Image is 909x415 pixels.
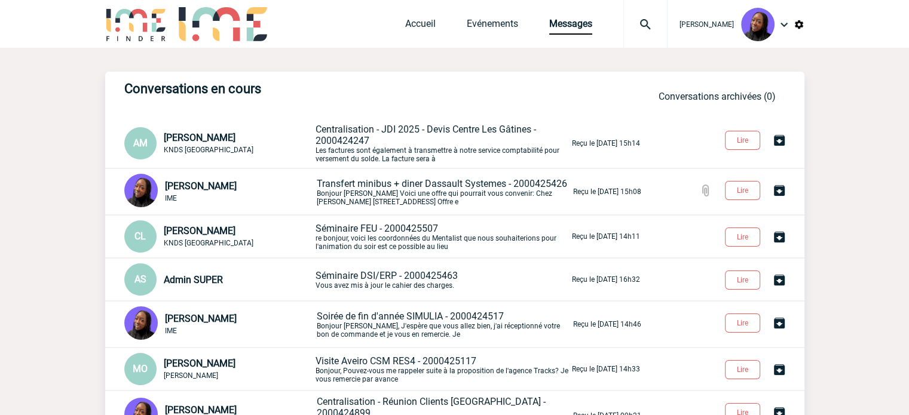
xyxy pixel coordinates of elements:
p: Vous avez mis à jour le cahier des charges. [316,270,570,290]
a: MO [PERSON_NAME] [PERSON_NAME] Visite Aveiro CSM RES4 - 2000425117Bonjour, Pouvez-vous me rappele... [124,362,640,374]
a: Lire [715,273,772,285]
img: 131349-0.png [124,174,158,207]
span: Transfert minibus + diner Dassault Systemes - 2000425426 [317,178,567,189]
div: Conversation privée : Client - Agence [124,353,313,385]
span: KNDS [GEOGRAPHIC_DATA] [164,146,253,154]
a: Evénements [467,18,518,35]
h3: Conversations en cours [124,81,483,96]
img: Archiver la conversation [772,133,786,147]
span: Visite Aveiro CSM RES4 - 2000425117 [316,355,476,367]
button: Lire [725,181,760,200]
img: Archiver la conversation [772,273,786,287]
p: Bonjour [PERSON_NAME], J'espère que vous allez bien, j'ai réceptionné votre bon de commande et je... [317,311,571,339]
a: Lire [715,134,772,145]
span: AM [133,137,148,149]
p: Reçu le [DATE] 15h14 [572,139,640,147]
p: Bonjour, Pouvez-vous me rappeler suite à la proposition de l'agence Tracks? Je vous remercie par ... [316,355,570,383]
p: Reçu le [DATE] 14h11 [572,232,640,241]
a: [PERSON_NAME] IME Transfert minibus + diner Dassault Systemes - 2000425426Bonjour [PERSON_NAME] V... [124,185,641,196]
a: Lire [715,316,772,328]
span: Soirée de fin d'année SIMULIA - 2000424517 [317,311,504,322]
a: Messages [549,18,592,35]
span: [PERSON_NAME] [164,225,235,236]
span: [PERSON_NAME] [164,358,235,369]
img: Archiver la conversation [772,316,786,330]
img: 131349-0.png [124,306,158,340]
a: Conversations archivées (0) [659,91,776,102]
img: 131349-0.png [741,8,775,41]
div: Conversation privée : Client - Agence [124,127,313,159]
img: Archiver la conversation [772,183,786,198]
button: Lire [725,360,760,379]
span: MO [133,363,148,374]
span: IME [165,327,177,335]
p: Bonjour [PERSON_NAME] Voici une offre qui pourrait vous convenir: Chez [PERSON_NAME] [STREET_ADDR... [317,178,571,206]
span: [PERSON_NAME] [164,132,235,143]
span: AS [134,273,146,285]
a: AM [PERSON_NAME] KNDS [GEOGRAPHIC_DATA] Centralisation - JDI 2025 - Devis Centre Les Gâtines - 20... [124,137,640,148]
span: Admin SUPER [164,274,223,285]
span: KNDS [GEOGRAPHIC_DATA] [164,239,253,247]
span: CL [134,230,146,242]
span: [PERSON_NAME] [165,180,237,192]
span: [PERSON_NAME] [165,313,237,324]
div: Conversation privée : Client - Agence [124,263,313,296]
img: Archiver la conversation [772,362,786,377]
div: Conversation privée : Client - Agence [124,174,314,210]
a: CL [PERSON_NAME] KNDS [GEOGRAPHIC_DATA] Séminaire FEU - 2000425507re bonjour, voici les coordonné... [124,230,640,241]
p: Reçu le [DATE] 15h08 [573,187,641,196]
p: Les factures sont également à transmettre à notre service comptabilité pour versement du solde. L... [316,124,570,163]
a: Accueil [405,18,436,35]
button: Lire [725,131,760,150]
a: Lire [715,230,772,242]
p: Reçu le [DATE] 14h46 [573,320,641,328]
p: Reçu le [DATE] 14h33 [572,365,640,373]
span: Centralisation - JDI 2025 - Devis Centre Les Gâtines - 2000424247 [316,124,536,146]
img: Archiver la conversation [772,230,786,244]
div: Conversation privée : Client - Agence [124,306,314,342]
span: [PERSON_NAME] [164,371,218,380]
span: Séminaire DSI/ERP - 2000425463 [316,270,458,281]
div: Conversation privée : Client - Agence [124,220,313,253]
a: [PERSON_NAME] IME Soirée de fin d'année SIMULIA - 2000424517Bonjour [PERSON_NAME], J'espère que v... [124,318,641,329]
p: Reçu le [DATE] 16h32 [572,275,640,284]
p: re bonjour, voici les coordonnées du Mentalist que nous souhaiterions pour l'animation du soir es... [316,223,570,251]
span: [PERSON_NAME] [680,20,734,29]
button: Lire [725,313,760,333]
a: Lire [715,184,772,195]
span: IME [165,194,177,202]
button: Lire [725,270,760,290]
img: IME-Finder [105,7,167,41]
span: Séminaire FEU - 2000425507 [316,223,438,234]
a: Lire [715,363,772,374]
button: Lire [725,228,760,247]
a: AS Admin SUPER Séminaire DSI/ERP - 2000425463Vous avez mis à jour le cahier des charges. Reçu le ... [124,273,640,284]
